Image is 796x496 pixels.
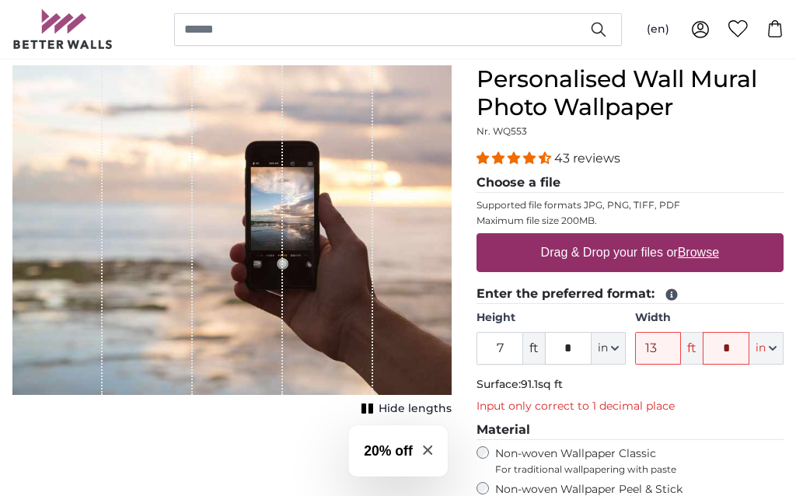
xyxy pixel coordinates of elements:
[495,446,784,476] label: Non-woven Wallpaper Classic
[635,310,784,326] label: Width
[477,173,784,193] legend: Choose a file
[592,332,626,365] button: in
[678,246,719,259] u: Browse
[12,9,113,49] img: Betterwalls
[477,215,784,227] p: Maximum file size 200MB.
[477,310,625,326] label: Height
[554,151,620,166] span: 43 reviews
[477,399,784,414] p: Input only correct to 1 decimal place
[681,332,703,365] span: ft
[357,398,452,420] button: Hide lengths
[477,151,554,166] span: 4.40 stars
[523,332,545,365] span: ft
[477,377,784,393] p: Surface:
[521,377,563,391] span: 91.1sq ft
[756,341,766,356] span: in
[495,463,784,476] span: For traditional wallpapering with paste
[477,199,784,211] p: Supported file formats JPG, PNG, TIFF, PDF
[634,16,682,44] button: (en)
[477,285,784,304] legend: Enter the preferred format:
[598,341,608,356] span: in
[379,401,452,417] span: Hide lengths
[477,65,784,121] h1: Personalised Wall Mural Photo Wallpaper
[535,237,725,268] label: Drag & Drop your files or
[12,65,452,420] div: 1 of 1
[749,332,784,365] button: in
[477,125,527,137] span: Nr. WQ553
[477,421,784,440] legend: Material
